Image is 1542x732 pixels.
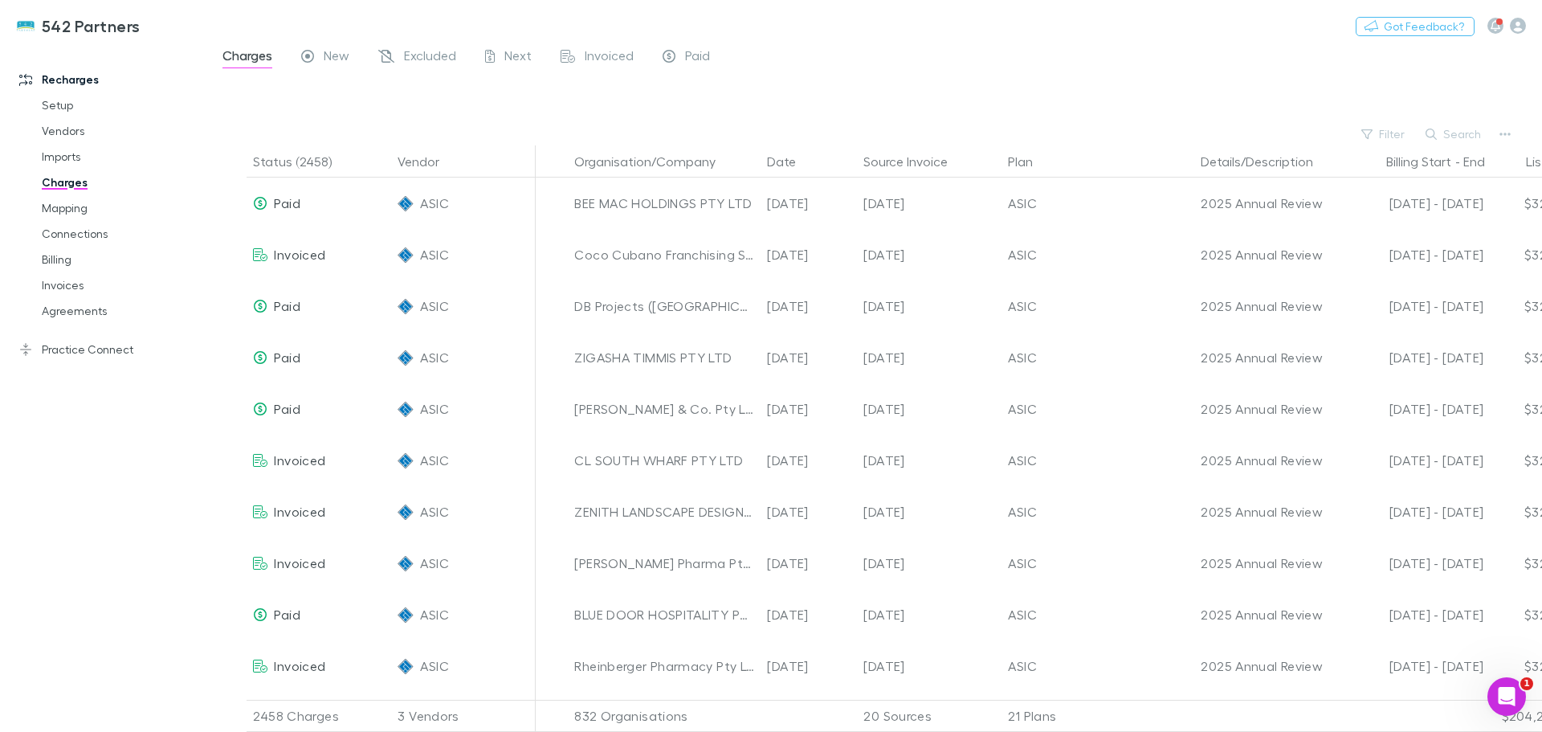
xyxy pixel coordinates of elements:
[274,452,325,468] span: Invoiced
[761,640,857,692] div: [DATE]
[420,538,448,589] span: ASIC
[1008,486,1188,538] div: ASIC
[1008,229,1188,280] div: ASIC
[761,178,857,229] div: [DATE]
[274,504,325,519] span: Invoiced
[16,16,35,35] img: 542 Partners's Logo
[26,195,217,221] a: Mapping
[1008,383,1188,435] div: ASIC
[398,658,414,674] img: ASIC's Logo
[761,280,857,332] div: [DATE]
[1386,145,1451,178] button: Billing Start
[274,401,300,416] span: Paid
[26,170,217,195] a: Charges
[1356,17,1475,36] button: Got Feedback?
[863,145,967,178] button: Source Invoice
[863,280,995,332] div: [DATE]
[420,178,448,229] span: ASIC
[324,47,349,68] span: New
[274,607,300,622] span: Paid
[1008,145,1052,178] button: Plan
[574,640,754,692] div: Rheinberger Pharmacy Pty Ltd
[504,47,532,68] span: Next
[420,229,448,280] span: ASIC
[1345,640,1483,692] div: [DATE] - [DATE]
[685,47,710,68] span: Paid
[585,47,634,68] span: Invoiced
[574,145,735,178] button: Organisation/Company
[863,435,995,486] div: [DATE]
[26,144,217,170] a: Imports
[1520,677,1533,690] span: 1
[863,640,995,692] div: [DATE]
[26,221,217,247] a: Connections
[568,700,761,732] div: 832 Organisations
[574,280,754,332] div: DB Projects ([GEOGRAPHIC_DATA]) Pty Ltd
[6,6,150,45] a: 542 Partners
[1345,383,1483,435] div: [DATE] - [DATE]
[1201,332,1332,383] div: 2025 Annual Review
[1345,435,1483,486] div: [DATE] - [DATE]
[3,67,217,92] a: Recharges
[274,658,325,673] span: Invoiced
[420,640,448,692] span: ASIC
[863,229,995,280] div: [DATE]
[398,504,414,520] img: ASIC's Logo
[767,145,815,178] button: Date
[574,435,754,486] div: CL SOUTH WHARF PTY LTD
[274,298,300,313] span: Paid
[26,92,217,118] a: Setup
[1418,125,1491,144] button: Search
[1463,145,1485,178] button: End
[398,195,414,211] img: ASIC's Logo
[1201,486,1332,538] div: 2025 Annual Review
[1201,383,1332,435] div: 2025 Annual Review
[26,118,217,144] a: Vendors
[574,589,754,640] div: BLUE DOOR HOSPITALITY PTY LTD
[1345,332,1483,383] div: [DATE] - [DATE]
[1201,229,1332,280] div: 2025 Annual Review
[274,555,325,570] span: Invoiced
[1008,640,1188,692] div: ASIC
[253,145,351,178] button: Status (2458)
[26,247,217,272] a: Billing
[420,486,448,538] span: ASIC
[863,538,995,589] div: [DATE]
[863,383,995,435] div: [DATE]
[761,538,857,589] div: [DATE]
[1345,145,1501,178] div: -
[1353,125,1414,144] button: Filter
[1345,589,1483,640] div: [DATE] - [DATE]
[398,350,414,366] img: ASIC's Logo
[1201,280,1332,332] div: 2025 Annual Review
[1201,435,1332,486] div: 2025 Annual Review
[574,178,754,229] div: BEE MAC HOLDINGS PTY LTD
[420,383,448,435] span: ASIC
[761,589,857,640] div: [DATE]
[274,350,300,365] span: Paid
[761,229,857,280] div: [DATE]
[3,337,217,362] a: Practice Connect
[398,555,414,571] img: ASIC's Logo
[574,229,754,280] div: Coco Cubano Franchising Systems Pty Limited
[420,589,448,640] span: ASIC
[761,435,857,486] div: [DATE]
[404,47,456,68] span: Excluded
[1008,435,1188,486] div: ASIC
[761,383,857,435] div: [DATE]
[1001,700,1194,732] div: 21 Plans
[1008,589,1188,640] div: ASIC
[1008,280,1188,332] div: ASIC
[863,486,995,538] div: [DATE]
[398,145,459,178] button: Vendor
[857,700,1001,732] div: 20 Sources
[1487,677,1526,716] iframe: Intercom live chat
[420,435,448,486] span: ASIC
[1345,178,1483,229] div: [DATE] - [DATE]
[247,700,391,732] div: 2458 Charges
[761,486,857,538] div: [DATE]
[1345,229,1483,280] div: [DATE] - [DATE]
[863,589,995,640] div: [DATE]
[761,332,857,383] div: [DATE]
[398,298,414,314] img: ASIC's Logo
